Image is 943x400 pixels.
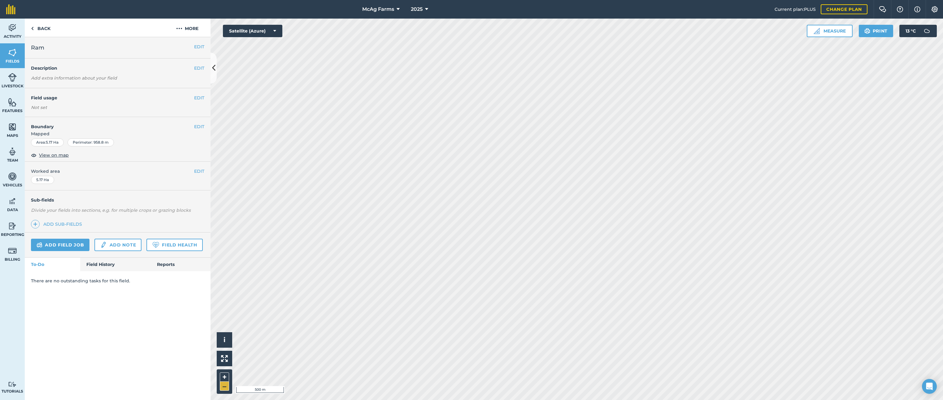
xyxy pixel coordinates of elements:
span: View on map [39,152,69,159]
img: svg+xml;base64,PD94bWwgdmVyc2lvbj0iMS4wIiBlbmNvZGluZz0idXRmLTgiPz4KPCEtLSBHZW5lcmF0b3I6IEFkb2JlIE... [921,25,933,37]
button: Measure [807,25,853,37]
button: 13 °C [899,25,937,37]
button: i [217,332,232,348]
span: i [224,336,225,344]
a: Change plan [821,4,867,14]
img: svg+xml;base64,PHN2ZyB4bWxucz0iaHR0cDovL3d3dy53My5vcmcvMjAwMC9zdmciIHdpZHRoPSIxOCIgaGVpZ2h0PSIyNC... [31,151,37,159]
img: A question mark icon [896,6,904,12]
a: Add field job [31,239,89,251]
img: svg+xml;base64,PD94bWwgdmVyc2lvbj0iMS4wIiBlbmNvZGluZz0idXRmLTgiPz4KPCEtLSBHZW5lcmF0b3I6IEFkb2JlIE... [8,221,17,231]
a: Field History [80,258,150,271]
div: Open Intercom Messenger [922,379,937,394]
span: Mapped [25,130,211,137]
img: svg+xml;base64,PD94bWwgdmVyc2lvbj0iMS4wIiBlbmNvZGluZz0idXRmLTgiPz4KPCEtLSBHZW5lcmF0b3I6IEFkb2JlIE... [8,197,17,206]
span: McAg Farms [362,6,394,13]
span: 13 ° C [906,25,916,37]
img: svg+xml;base64,PHN2ZyB4bWxucz0iaHR0cDovL3d3dy53My5vcmcvMjAwMC9zdmciIHdpZHRoPSIxOSIgaGVpZ2h0PSIyNC... [864,27,870,35]
button: EDIT [194,168,204,175]
button: – [220,382,229,391]
div: 5.17 Ha [31,176,54,184]
div: Area : 5.17 Ha [31,138,64,146]
a: To-Do [25,258,80,271]
span: Worked area [31,168,204,175]
img: svg+xml;base64,PD94bWwgdmVyc2lvbj0iMS4wIiBlbmNvZGluZz0idXRmLTgiPz4KPCEtLSBHZW5lcmF0b3I6IEFkb2JlIE... [8,147,17,156]
img: fieldmargin Logo [6,4,15,14]
div: Perimeter : 958.8 m [67,138,114,146]
img: Ruler icon [814,28,820,34]
h4: Description [31,65,204,72]
img: svg+xml;base64,PHN2ZyB4bWxucz0iaHR0cDovL3d3dy53My5vcmcvMjAwMC9zdmciIHdpZHRoPSIxNCIgaGVpZ2h0PSIyNC... [33,220,37,228]
span: 2025 [411,6,423,13]
em: Add extra information about your field [31,75,117,81]
button: Print [859,25,893,37]
h4: Field usage [31,94,194,101]
img: svg+xml;base64,PHN2ZyB4bWxucz0iaHR0cDovL3d3dy53My5vcmcvMjAwMC9zdmciIHdpZHRoPSI1NiIgaGVpZ2h0PSI2MC... [8,122,17,132]
h4: Sub-fields [25,197,211,203]
img: Two speech bubbles overlapping with the left bubble in the forefront [879,6,886,12]
button: EDIT [194,94,204,101]
button: + [220,372,229,382]
img: svg+xml;base64,PD94bWwgdmVyc2lvbj0iMS4wIiBlbmNvZGluZz0idXRmLTgiPz4KPCEtLSBHZW5lcmF0b3I6IEFkb2JlIE... [8,381,17,387]
img: svg+xml;base64,PHN2ZyB4bWxucz0iaHR0cDovL3d3dy53My5vcmcvMjAwMC9zdmciIHdpZHRoPSIyMCIgaGVpZ2h0PSIyNC... [176,25,182,32]
em: Divide your fields into sections, e.g. for multiple crops or grazing blocks [31,207,191,213]
img: svg+xml;base64,PD94bWwgdmVyc2lvbj0iMS4wIiBlbmNvZGluZz0idXRmLTgiPz4KPCEtLSBHZW5lcmF0b3I6IEFkb2JlIE... [100,241,107,249]
span: Current plan : PLUS [775,6,816,13]
button: EDIT [194,65,204,72]
img: svg+xml;base64,PHN2ZyB4bWxucz0iaHR0cDovL3d3dy53My5vcmcvMjAwMC9zdmciIHdpZHRoPSI1NiIgaGVpZ2h0PSI2MC... [8,98,17,107]
img: svg+xml;base64,PD94bWwgdmVyc2lvbj0iMS4wIiBlbmNvZGluZz0idXRmLTgiPz4KPCEtLSBHZW5lcmF0b3I6IEFkb2JlIE... [8,172,17,181]
img: Four arrows, one pointing top left, one top right, one bottom right and the last bottom left [221,355,228,362]
img: svg+xml;base64,PD94bWwgdmVyc2lvbj0iMS4wIiBlbmNvZGluZz0idXRmLTgiPz4KPCEtLSBHZW5lcmF0b3I6IEFkb2JlIE... [8,23,17,33]
img: A cog icon [931,6,938,12]
button: More [164,19,211,37]
img: svg+xml;base64,PHN2ZyB4bWxucz0iaHR0cDovL3d3dy53My5vcmcvMjAwMC9zdmciIHdpZHRoPSIxNyIgaGVpZ2h0PSIxNy... [914,6,920,13]
a: Reports [151,258,211,271]
img: svg+xml;base64,PD94bWwgdmVyc2lvbj0iMS4wIiBlbmNvZGluZz0idXRmLTgiPz4KPCEtLSBHZW5lcmF0b3I6IEFkb2JlIE... [8,73,17,82]
span: Ram [31,43,44,52]
img: svg+xml;base64,PHN2ZyB4bWxucz0iaHR0cDovL3d3dy53My5vcmcvMjAwMC9zdmciIHdpZHRoPSI5IiBoZWlnaHQ9IjI0Ii... [31,25,34,32]
a: Add sub-fields [31,220,85,228]
button: EDIT [194,123,204,130]
img: svg+xml;base64,PD94bWwgdmVyc2lvbj0iMS4wIiBlbmNvZGluZz0idXRmLTgiPz4KPCEtLSBHZW5lcmF0b3I6IEFkb2JlIE... [37,241,42,249]
img: svg+xml;base64,PHN2ZyB4bWxucz0iaHR0cDovL3d3dy53My5vcmcvMjAwMC9zdmciIHdpZHRoPSI1NiIgaGVpZ2h0PSI2MC... [8,48,17,57]
a: Add note [94,239,141,251]
button: EDIT [194,43,204,50]
button: Satellite (Azure) [223,25,282,37]
button: View on map [31,151,69,159]
a: Field Health [146,239,202,251]
p: There are no outstanding tasks for this field. [31,277,204,284]
div: Not set [31,104,204,111]
h4: Boundary [25,117,194,130]
img: svg+xml;base64,PD94bWwgdmVyc2lvbj0iMS4wIiBlbmNvZGluZz0idXRmLTgiPz4KPCEtLSBHZW5lcmF0b3I6IEFkb2JlIE... [8,246,17,255]
a: Back [25,19,57,37]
